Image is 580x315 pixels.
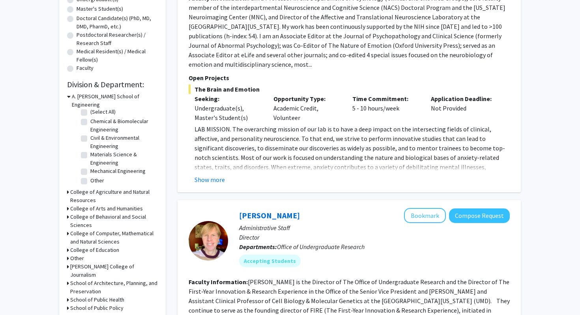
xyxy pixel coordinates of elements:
[77,47,158,64] label: Medical Resident(s) / Medical Fellow(s)
[239,243,277,251] b: Departments:
[70,204,143,213] h3: College of Arts and Humanities
[189,73,510,82] p: Open Projects
[67,80,158,89] h2: Division & Department:
[77,31,158,47] label: Postdoctoral Researcher(s) / Research Staff
[189,278,248,286] b: Faculty Information:
[277,243,365,251] span: Office of Undergraduate Research
[77,14,158,31] label: Doctoral Candidate(s) (PhD, MD, DMD, PharmD, etc.)
[77,5,123,13] label: Master's Student(s)
[70,188,158,204] h3: College of Agriculture and Natural Resources
[70,296,124,304] h3: School of Public Health
[346,94,425,122] div: 5 - 10 hours/week
[90,134,156,150] label: Civil & Environmental Engineering
[90,150,156,167] label: Materials Science & Engineering
[70,279,158,296] h3: School of Architecture, Planning, and Preservation
[70,254,84,262] h3: Other
[70,213,158,229] h3: College of Behavioral and Social Sciences
[72,92,158,109] h3: A. [PERSON_NAME] School of Engineering
[195,124,510,276] p: LAB MISSION. The overarching mission of our lab is to have a deep impact on the intersecting fiel...
[70,229,158,246] h3: College of Computer, Mathematical and Natural Sciences
[195,175,225,184] button: Show more
[352,94,419,103] p: Time Commitment:
[431,94,498,103] p: Application Deadline:
[425,94,504,122] div: Not Provided
[449,208,510,223] button: Compose Request to Patrick Killion
[90,167,146,175] label: Mechanical Engineering
[404,208,446,223] button: Add Patrick Killion to Bookmarks
[90,117,156,134] label: Chemical & Biomolecular Engineering
[195,103,262,122] div: Undergraduate(s), Master's Student(s)
[239,210,300,220] a: [PERSON_NAME]
[90,108,116,116] label: (Select All)
[239,223,510,232] p: Administrative Staff
[239,232,510,242] p: Director
[90,176,104,185] label: Other
[77,64,94,72] label: Faculty
[70,304,123,312] h3: School of Public Policy
[6,279,34,309] iframe: Chat
[70,262,158,279] h3: [PERSON_NAME] College of Journalism
[195,94,262,103] p: Seeking:
[239,255,301,267] mat-chip: Accepting Students
[273,94,341,103] p: Opportunity Type:
[189,84,510,94] span: The Brain and Emotion
[70,246,119,254] h3: College of Education
[268,94,346,122] div: Academic Credit, Volunteer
